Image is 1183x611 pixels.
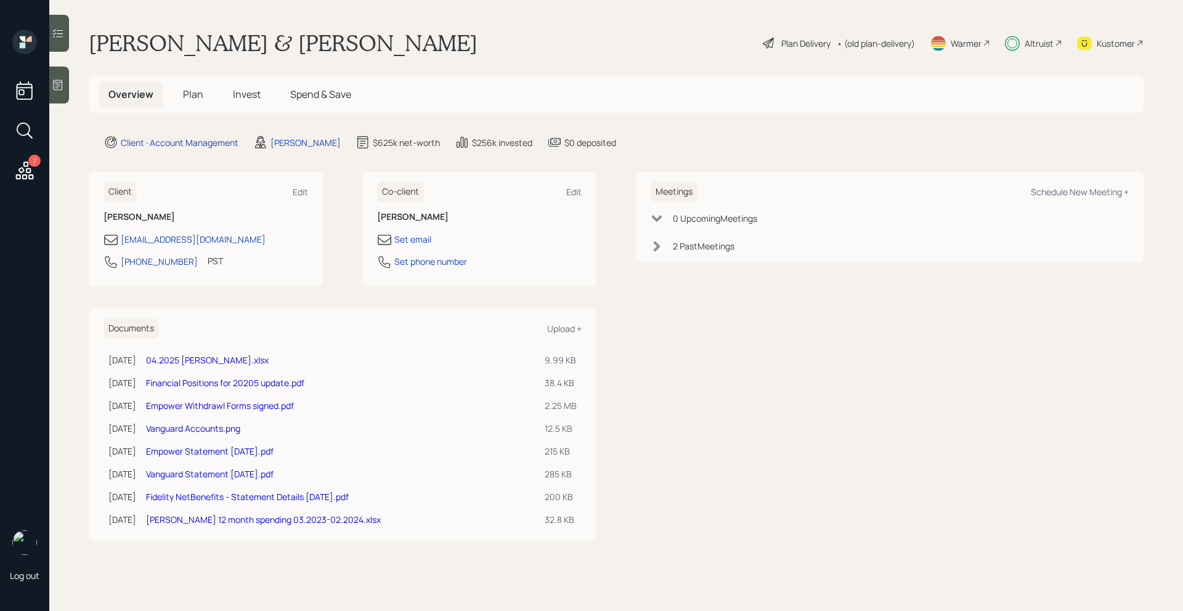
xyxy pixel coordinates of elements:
div: $0 deposited [564,136,616,149]
a: Vanguard Statement [DATE].pdf [146,468,274,480]
img: michael-russo-headshot.png [12,530,37,555]
h1: [PERSON_NAME] & [PERSON_NAME] [89,30,478,57]
h6: [PERSON_NAME] [104,212,308,222]
div: Edit [566,186,582,198]
h6: Client [104,182,137,202]
div: Upload + [547,323,582,334]
div: Log out [10,570,39,581]
div: PST [208,254,223,267]
div: [DATE] [108,445,136,458]
div: Set phone number [394,255,467,268]
div: Schedule New Meeting + [1031,186,1129,198]
div: Client · Account Management [121,136,238,149]
div: [PHONE_NUMBER] [121,255,198,268]
a: Fidelity NetBenefits - Statement Details [DATE].pdf [146,491,349,503]
div: 9.99 KB [545,354,577,366]
span: Overview [108,87,153,101]
a: Vanguard Accounts.png [146,423,240,434]
h6: Meetings [651,182,697,202]
div: [DATE] [108,490,136,503]
h6: Co-client [377,182,424,202]
span: Spend & Save [290,87,351,101]
div: 38.4 KB [545,376,577,389]
div: Kustomer [1097,37,1135,50]
span: Invest [233,87,261,101]
div: Plan Delivery [781,37,831,50]
span: Plan [183,87,203,101]
a: Empower Statement [DATE].pdf [146,445,274,457]
div: • (old plan-delivery) [837,37,915,50]
h6: Documents [104,318,159,339]
a: 04.2025 [PERSON_NAME].xlsx [146,354,269,366]
div: 2.25 MB [545,399,577,412]
div: 2 Past Meeting s [673,240,734,253]
div: 285 KB [545,467,577,480]
div: [DATE] [108,422,136,435]
div: [DATE] [108,513,136,526]
a: [PERSON_NAME] 12 month spending 03.2023-02.2024.xlsx [146,514,381,525]
h6: [PERSON_NAME] [377,212,582,222]
div: $625k net-worth [373,136,440,149]
div: 215 KB [545,445,577,458]
div: [PERSON_NAME] [270,136,341,149]
div: Altruist [1025,37,1054,50]
div: 12.5 KB [545,422,577,435]
div: [EMAIL_ADDRESS][DOMAIN_NAME] [121,233,266,246]
div: 0 Upcoming Meeting s [673,212,757,225]
div: 7 [28,155,41,167]
div: [DATE] [108,399,136,412]
div: Edit [293,186,308,198]
div: [DATE] [108,376,136,389]
div: $256k invested [472,136,532,149]
a: Empower Withdrawl Forms signed.pdf [146,400,294,411]
div: Warmer [951,37,982,50]
div: [DATE] [108,467,136,480]
div: [DATE] [108,354,136,366]
div: 32.8 KB [545,513,577,526]
div: Set email [394,233,431,246]
div: 200 KB [545,490,577,503]
a: Financial Positions for 20205 update.pdf [146,377,304,389]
